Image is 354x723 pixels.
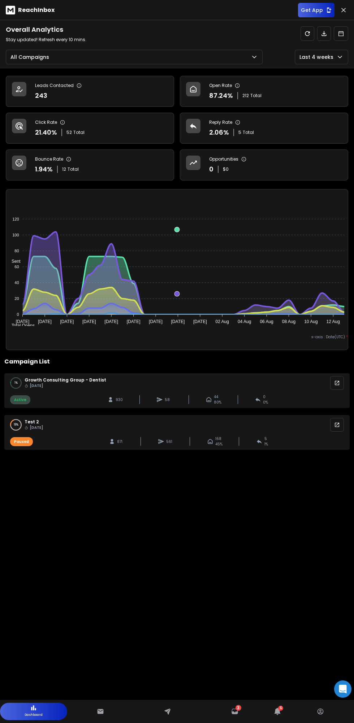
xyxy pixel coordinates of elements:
span: Total [68,166,79,172]
tspan: [DATE] [60,319,74,324]
p: 2.06 % [209,127,229,138]
tspan: 02 Aug [216,319,229,324]
p: 0 [209,164,213,174]
button: Get App [298,3,334,17]
span: 52 [66,130,72,135]
span: 58 [165,397,172,402]
span: 1 % [264,441,268,447]
a: Click Rate21.40%52Total [6,113,174,144]
span: 0 [263,394,265,400]
a: 18%test 2 [DATE]Paused87156116845%51% [4,415,350,450]
p: Reply Rate [209,119,232,125]
p: 1.94 % [35,164,53,174]
span: 5 [238,130,241,135]
span: 212 [242,93,249,99]
p: 87.24 % [209,91,233,101]
span: 44 [214,394,218,400]
span: Sent [6,259,21,264]
div: Active [10,395,30,404]
tspan: [DATE] [171,319,185,324]
p: 21.40 % [35,127,57,138]
span: 5 [278,706,283,711]
span: 80 % [214,400,221,405]
p: 243 [35,91,47,101]
tspan: 08 Aug [282,319,295,324]
span: Total [250,93,262,99]
tspan: 0 [17,312,19,317]
span: 5 [264,436,267,441]
tspan: 06 Aug [260,319,273,324]
tspan: 120 [12,217,19,221]
tspan: 20 [14,296,19,301]
tspan: [DATE] [16,319,30,324]
p: Opportunities [209,156,238,162]
span: 0 % [263,400,268,405]
p: ReachInbox [18,6,55,14]
p: Leads Contacted [35,83,74,88]
p: 1 % [14,381,18,385]
p: Stay updated! Refresh every 10 mins. [6,37,86,43]
tspan: 80 [14,249,19,253]
p: Open Rate [209,83,232,88]
span: [DATE] [25,383,106,389]
a: 1%Growth Consulting Group - Dentist [DATE]Active930584480%00% [4,373,350,408]
span: 12 [62,166,66,172]
tspan: [DATE] [127,319,141,324]
tspan: 40 [14,280,19,285]
p: $ 0 [223,166,229,172]
p: Click Rate [35,119,57,125]
tspan: 04 Aug [238,319,251,324]
span: Total Opens [6,323,35,328]
tspan: [DATE] [149,319,163,324]
span: 930 [116,397,123,402]
span: 871 [117,439,124,444]
span: Growth Consulting Group - Dentist [25,377,106,389]
div: Open Intercom Messenger [334,680,351,698]
a: Leads Contacted243 [6,76,174,107]
tspan: [DATE] [38,319,52,324]
div: Paused [10,437,33,446]
span: [DATE] [25,425,43,431]
tspan: 60 [14,265,19,269]
a: Bounce Rate1.94%12Total [6,149,174,180]
span: test 2 [25,419,43,431]
tspan: [DATE] [104,319,118,324]
p: Dashboard [25,711,43,719]
p: All Campaigns [10,53,52,61]
p: 18 % [14,423,18,427]
tspan: [DATE] [193,319,207,324]
p: Last 4 weeks [299,53,336,61]
p: Bounce Rate [35,156,63,162]
h1: Overall Analytics [6,25,86,35]
tspan: [DATE] [82,319,96,324]
tspan: 12 Aug [327,319,340,324]
span: 168 [215,436,221,441]
span: 3 [237,705,239,711]
a: Reply Rate2.06%5Total [180,113,348,144]
p: x-axis : Date(UTC) [6,334,348,340]
span: Total [73,130,85,135]
a: 3 [231,708,238,715]
h2: Campaign List [4,357,350,366]
tspan: 10 Aug [304,319,318,324]
span: Total [243,130,254,135]
span: 45 % [215,441,223,447]
a: Opportunities0$0 [180,149,348,180]
span: 561 [166,439,173,444]
a: Open Rate87.24%212Total [180,76,348,107]
tspan: 100 [12,233,19,237]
